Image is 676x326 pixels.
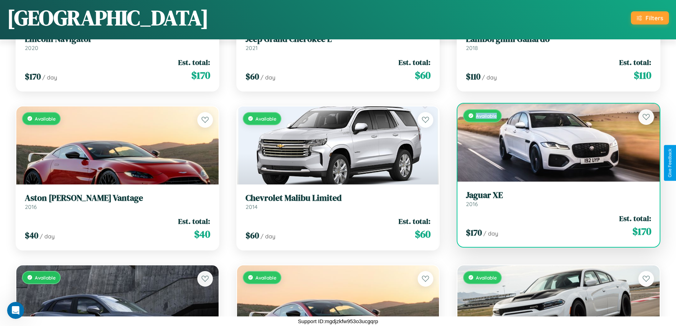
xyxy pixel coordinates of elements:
h3: Chevrolet Malibu Limited [246,193,431,203]
a: Lincoln Navigator2020 [25,34,210,51]
span: $ 60 [415,68,430,82]
span: Available [476,275,497,281]
h3: Lamborghini Gallardo [466,34,651,44]
span: / day [42,74,57,81]
span: 2016 [25,203,37,210]
span: $ 170 [466,227,482,238]
a: Chevrolet Malibu Limited2014 [246,193,431,210]
span: $ 60 [246,230,259,241]
span: Est. total: [619,57,651,67]
span: $ 110 [466,71,480,82]
span: / day [260,233,275,240]
span: $ 170 [25,71,41,82]
div: Give Feedback [667,149,672,177]
h3: Aston [PERSON_NAME] Vantage [25,193,210,203]
p: Support ID: mgdjzkfw953o3ucgqrp [298,316,378,326]
span: Est. total: [178,216,210,226]
span: Available [35,116,56,122]
span: Est. total: [178,57,210,67]
button: Filters [631,11,669,24]
span: 2018 [466,44,478,51]
h3: Jeep Grand Cherokee L [246,34,431,44]
a: Lamborghini Gallardo2018 [466,34,651,51]
span: / day [482,74,497,81]
a: Aston [PERSON_NAME] Vantage2016 [25,193,210,210]
span: 2021 [246,44,258,51]
span: / day [483,230,498,237]
span: / day [40,233,55,240]
span: $ 40 [25,230,38,241]
span: Est. total: [619,213,651,223]
span: 2014 [246,203,258,210]
span: $ 110 [634,68,651,82]
h3: Jaguar XE [466,190,651,200]
span: Est. total: [399,216,430,226]
span: / day [260,74,275,81]
span: $ 170 [632,224,651,238]
span: Available [476,113,497,119]
span: Available [35,275,56,281]
span: $ 60 [415,227,430,241]
div: Filters [645,14,663,22]
iframe: Intercom live chat [7,302,24,319]
h1: [GEOGRAPHIC_DATA] [7,3,209,32]
span: $ 40 [194,227,210,241]
span: Available [255,116,276,122]
span: Available [255,275,276,281]
span: 2016 [466,200,478,208]
span: Est. total: [399,57,430,67]
span: $ 60 [246,71,259,82]
span: 2020 [25,44,38,51]
span: $ 170 [191,68,210,82]
a: Jaguar XE2016 [466,190,651,208]
a: Jeep Grand Cherokee L2021 [246,34,431,51]
h3: Lincoln Navigator [25,34,210,44]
